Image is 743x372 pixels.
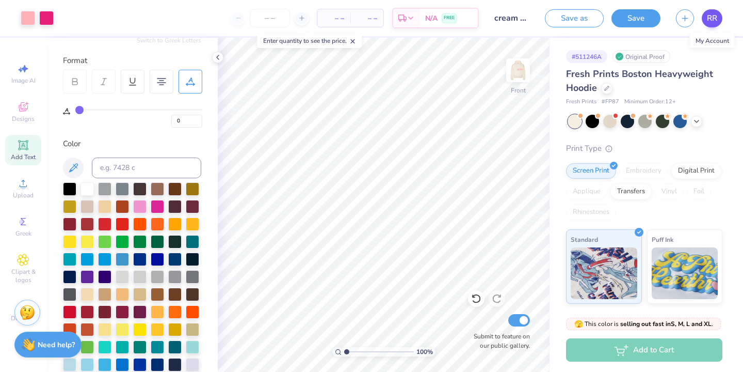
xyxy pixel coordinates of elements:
button: Switch to Greek Letters [137,36,201,44]
span: N/A [425,13,438,24]
span: Decorate [11,314,36,322]
div: Screen Print [566,163,616,179]
div: My Account [690,34,735,48]
span: – – [357,13,377,24]
div: Original Proof [612,50,670,63]
div: Foil [687,184,711,199]
span: Designs [12,115,35,123]
input: – – [250,9,290,27]
img: Puff Ink [652,247,718,299]
span: Fresh Prints [566,98,596,106]
span: Fresh Prints Boston Heavyweight Hoodie [566,68,713,94]
button: Save as [545,9,604,27]
div: Rhinestones [566,205,616,220]
div: Front [511,86,526,95]
div: Enter quantity to see the price. [257,34,362,48]
span: Add Text [11,153,36,161]
div: Digital Print [671,163,721,179]
strong: Need help? [38,340,75,350]
span: This color is . [574,319,713,329]
span: 100 % [416,347,433,357]
span: 🫣 [574,319,583,329]
div: Print Type [566,143,722,154]
div: Transfers [610,184,652,199]
div: # 511246A [566,50,607,63]
img: Standard [571,247,637,299]
span: Standard [571,234,598,245]
label: Submit to feature on our public gallery. [468,332,530,350]
div: Format [63,55,202,67]
span: Minimum Order: 12 + [624,98,676,106]
span: Puff Ink [652,234,673,245]
div: Applique [566,184,607,199]
span: Greek [15,229,31,238]
span: Image AI [11,76,36,85]
div: Color [63,138,201,150]
img: Front [508,60,528,81]
span: RR [707,12,717,24]
span: FREE [444,14,455,22]
div: Embroidery [619,163,668,179]
input: e.g. 7428 c [92,158,201,178]
span: # FP87 [602,98,619,106]
span: Upload [13,191,34,199]
input: Untitled Design [487,8,537,28]
span: – – [324,13,344,24]
strong: selling out fast in S, M, L and XL [620,320,712,328]
div: Vinyl [655,184,684,199]
button: Save [611,9,660,27]
span: Clipart & logos [5,268,41,284]
a: RR [702,9,722,27]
